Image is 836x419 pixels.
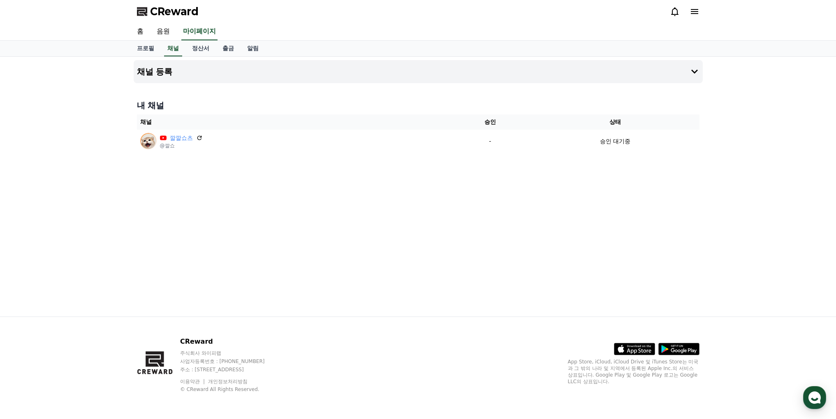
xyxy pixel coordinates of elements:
th: 상태 [531,114,699,130]
p: 주식회사 와이피랩 [180,350,280,356]
p: - [452,137,528,146]
a: 알림 [241,41,265,56]
a: 개인정보처리방침 [208,379,248,384]
a: 깔깔쇼츠 [170,134,193,142]
p: 사업자등록번호 : [PHONE_NUMBER] [180,358,280,365]
a: 출금 [216,41,241,56]
h4: 내 채널 [137,100,699,111]
a: CReward [137,5,199,18]
a: 정산서 [185,41,216,56]
p: 주소 : [STREET_ADDRESS] [180,366,280,373]
a: 홈 [130,23,150,40]
h4: 채널 등록 [137,67,173,76]
th: 승인 [449,114,531,130]
p: 승인 대기중 [600,137,630,146]
p: © CReward All Rights Reserved. [180,386,280,393]
a: 음원 [150,23,176,40]
a: 이용약관 [180,379,206,384]
span: CReward [150,5,199,18]
img: 깔깔쇼츠 [140,133,157,149]
a: 프로필 [130,41,161,56]
a: 마이페이지 [181,23,218,40]
p: CReward [180,337,280,347]
p: @깔쇼 [160,142,203,149]
button: 채널 등록 [134,60,703,83]
p: App Store, iCloud, iCloud Drive 및 iTunes Store는 미국과 그 밖의 나라 및 지역에서 등록된 Apple Inc.의 서비스 상표입니다. Goo... [568,358,699,385]
th: 채널 [137,114,449,130]
a: 채널 [164,41,182,56]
